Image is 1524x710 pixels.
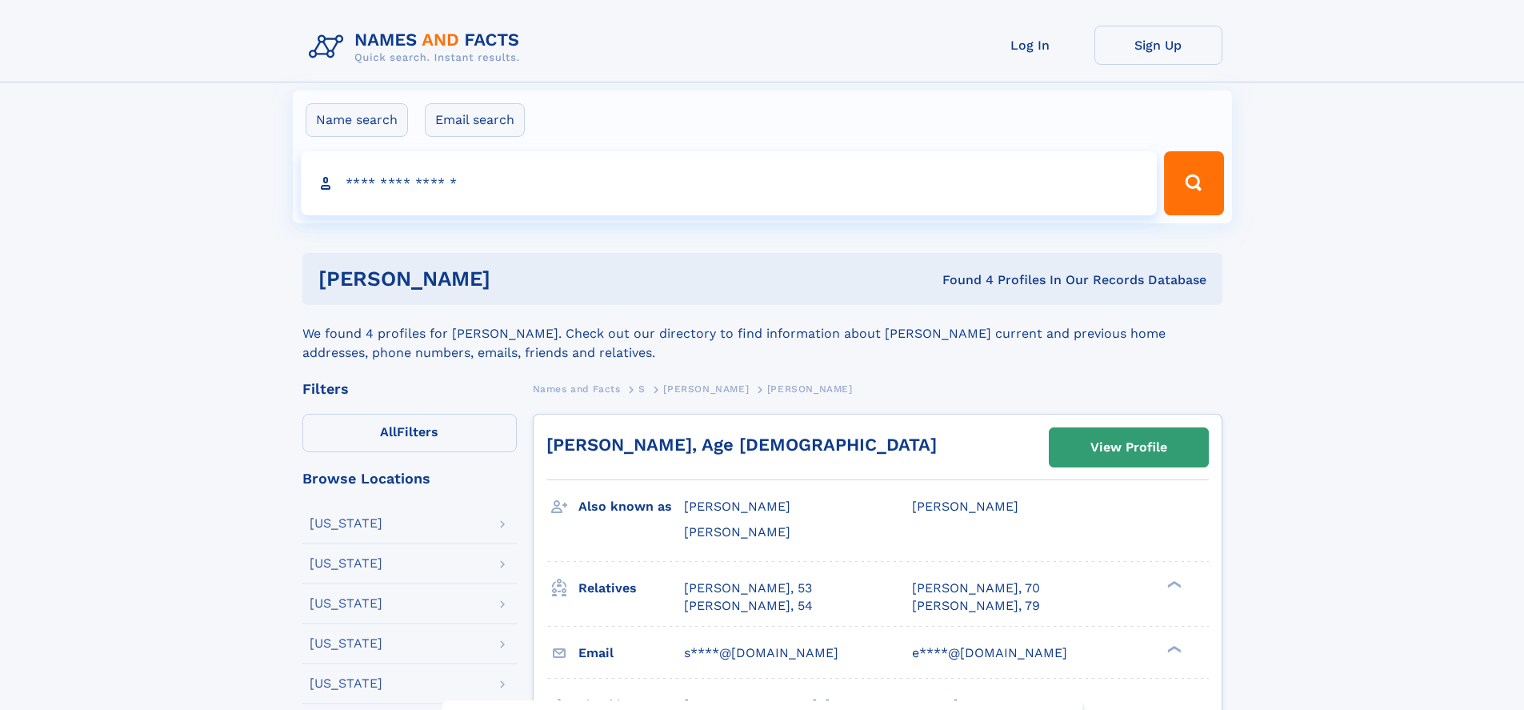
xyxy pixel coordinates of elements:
span: All [380,424,397,439]
a: [PERSON_NAME], 54 [684,597,813,615]
span: [PERSON_NAME] [912,499,1018,514]
label: Name search [306,103,408,137]
span: [PERSON_NAME] [684,499,790,514]
a: S [638,379,646,399]
div: ❯ [1163,579,1182,589]
label: Email search [425,103,525,137]
div: Filters [302,382,517,396]
div: [US_STATE] [310,637,382,650]
span: [PERSON_NAME] [663,383,749,395]
h3: Email [578,640,684,667]
h1: [PERSON_NAME] [318,269,717,289]
div: [US_STATE] [310,517,382,530]
a: View Profile [1050,428,1208,467]
a: Log In [966,26,1094,65]
button: Search Button [1164,151,1223,215]
input: search input [301,151,1158,215]
a: [PERSON_NAME], 79 [912,597,1040,615]
img: Logo Names and Facts [302,26,533,69]
span: [PERSON_NAME] [767,383,853,395]
a: [PERSON_NAME], 70 [912,580,1040,597]
div: View Profile [1090,429,1167,466]
div: ❯ [1163,644,1182,654]
span: S [638,383,646,395]
a: Sign Up [1094,26,1222,65]
div: [US_STATE] [310,677,382,690]
div: [US_STATE] [310,597,382,610]
a: [PERSON_NAME] [663,379,749,399]
h3: Also known as [578,493,684,520]
a: [PERSON_NAME], 53 [684,580,812,597]
a: Names and Facts [533,379,621,399]
div: [US_STATE] [310,557,382,570]
div: Browse Locations [302,471,517,486]
span: [PERSON_NAME] [684,524,790,540]
div: Found 4 Profiles In Our Records Database [716,271,1206,289]
label: Filters [302,414,517,452]
a: [PERSON_NAME], Age [DEMOGRAPHIC_DATA] [546,435,937,455]
div: We found 4 profiles for [PERSON_NAME]. Check out our directory to find information about [PERSON_... [302,305,1222,363]
h3: Relatives [578,575,684,602]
